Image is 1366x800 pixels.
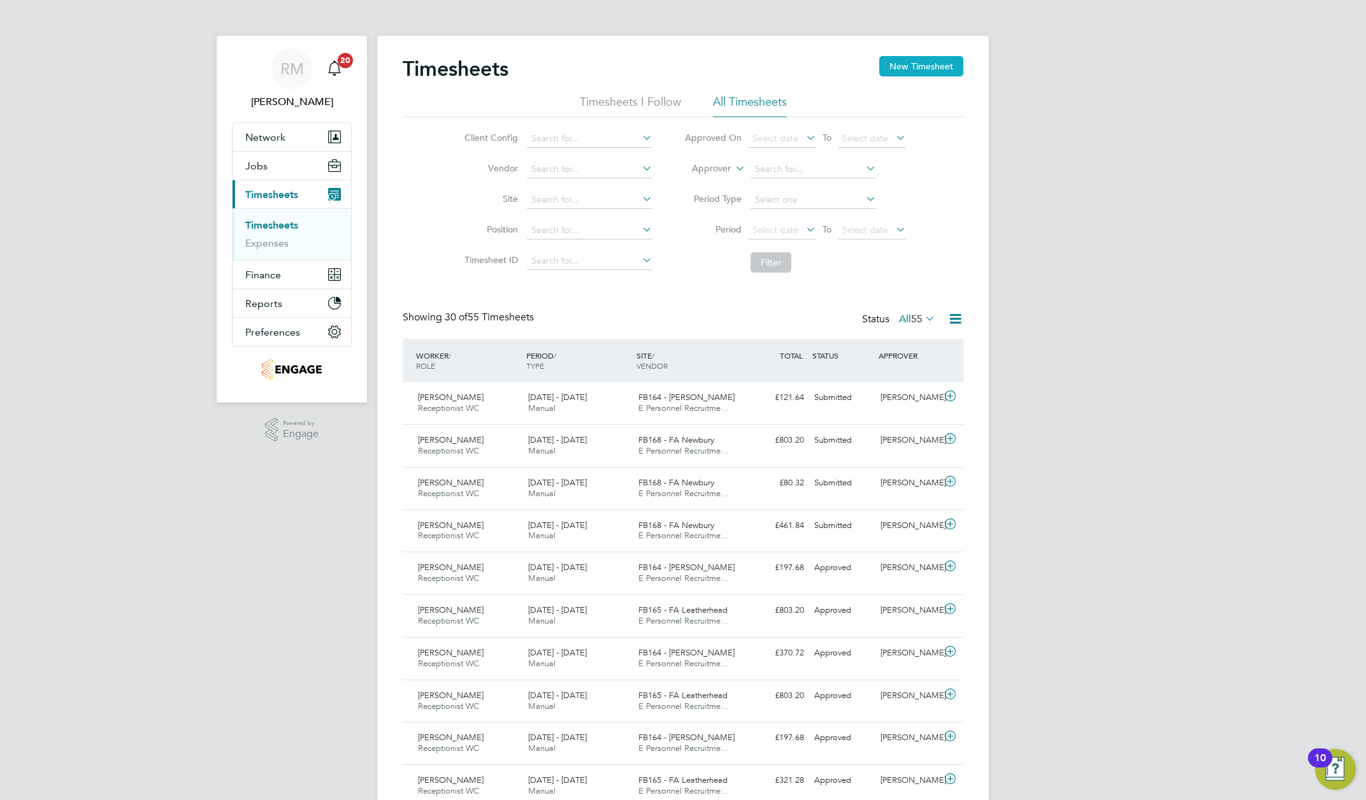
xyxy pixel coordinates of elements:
div: £80.32 [743,473,809,494]
div: Approved [809,770,875,791]
span: Finance [245,269,281,281]
label: Approved On [684,132,742,143]
span: TOTAL [780,350,803,361]
div: Approved [809,727,875,748]
span: Select date [752,224,798,236]
span: [DATE] - [DATE] [528,562,587,573]
span: Receptionist WC [418,701,479,711]
span: / [554,350,556,361]
span: [DATE] - [DATE] [528,604,587,615]
div: £803.20 [743,430,809,451]
div: [PERSON_NAME] [875,600,942,621]
div: Approved [809,600,875,621]
input: Search for... [527,191,652,209]
span: FB164 - [PERSON_NAME] [638,732,735,743]
span: Receptionist WC [418,615,479,626]
span: 55 [911,313,923,325]
button: Network [233,123,351,151]
div: Status [862,311,938,329]
span: Network [245,131,285,143]
label: Position [461,224,518,235]
div: Submitted [809,387,875,408]
a: Powered byEngage [265,418,319,442]
span: Manual [528,530,556,541]
span: Select date [842,224,888,236]
span: TYPE [526,361,544,371]
div: STATUS [809,344,875,367]
div: [PERSON_NAME] [875,473,942,494]
div: £370.72 [743,643,809,664]
label: Vendor [461,162,518,174]
span: E Personnel Recruitme… [638,488,729,499]
span: Receptionist WC [418,488,479,499]
span: Select date [842,132,888,144]
span: Manual [528,488,556,499]
div: £803.20 [743,600,809,621]
span: VENDOR [636,361,668,371]
span: To [819,221,835,238]
span: Manual [528,573,556,583]
label: Site [461,193,518,204]
span: [PERSON_NAME] [418,775,484,785]
span: [PERSON_NAME] [418,604,484,615]
span: [DATE] - [DATE] [528,775,587,785]
span: Manual [528,615,556,626]
span: FB164 - [PERSON_NAME] [638,562,735,573]
button: Finance [233,261,351,289]
span: Receptionist WC [418,403,479,413]
button: Reports [233,289,351,317]
span: [DATE] - [DATE] [528,477,587,488]
div: [PERSON_NAME] [875,557,942,578]
input: Search for... [527,252,652,270]
div: £461.84 [743,515,809,536]
div: [PERSON_NAME] [875,727,942,748]
label: Period Type [684,193,742,204]
div: [PERSON_NAME] [875,770,942,791]
div: Submitted [809,473,875,494]
span: FB168 - FA Newbury [638,520,714,531]
button: Preferences [233,318,351,346]
h2: Timesheets [403,56,508,82]
div: £197.68 [743,727,809,748]
span: Manual [528,445,556,456]
span: 55 Timesheets [445,311,534,324]
span: Receptionist WC [418,445,479,456]
div: WORKER [413,344,523,377]
span: Jobs [245,160,268,172]
div: [PERSON_NAME] [875,685,942,706]
input: Search for... [527,130,652,148]
span: E Personnel Recruitme… [638,701,729,711]
div: Approved [809,685,875,706]
span: / [652,350,654,361]
span: FB168 - FA Newbury [638,434,714,445]
span: E Personnel Recruitme… [638,573,729,583]
div: [PERSON_NAME] [875,430,942,451]
span: [DATE] - [DATE] [528,520,587,531]
div: £197.68 [743,557,809,578]
span: / [449,350,451,361]
div: £321.28 [743,770,809,791]
button: New Timesheet [879,56,963,76]
span: Manual [528,658,556,669]
label: Approver [673,162,731,175]
span: E Personnel Recruitme… [638,785,729,796]
span: FB165 - FA Leatherhead [638,690,728,701]
span: E Personnel Recruitme… [638,658,729,669]
div: SITE [633,344,744,377]
span: E Personnel Recruitme… [638,445,729,456]
div: £803.20 [743,685,809,706]
span: Receptionist WC [418,530,479,541]
span: Timesheets [245,189,298,201]
div: [PERSON_NAME] [875,515,942,536]
span: 30 of [445,311,468,324]
span: Manual [528,743,556,754]
div: Submitted [809,515,875,536]
span: [PERSON_NAME] [418,647,484,658]
span: [PERSON_NAME] [418,392,484,403]
span: ROLE [416,361,435,371]
span: E Personnel Recruitme… [638,530,729,541]
span: E Personnel Recruitme… [638,615,729,626]
span: Manual [528,701,556,711]
div: PERIOD [523,344,633,377]
span: Receptionist WC [418,573,479,583]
